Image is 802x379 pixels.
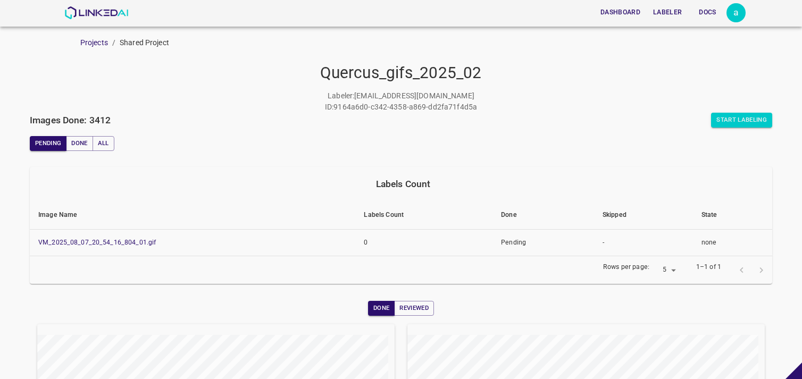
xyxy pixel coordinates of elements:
[368,301,395,316] button: Done
[654,263,679,277] div: 5
[30,136,66,151] button: Pending
[492,229,594,256] td: Pending
[333,102,477,113] p: 9164a6d0-c342-4358-a869-dd2fa71f4d5a
[594,229,693,256] td: -
[649,4,686,21] button: Labeler
[80,37,802,48] nav: breadcrumb
[693,229,772,256] td: none
[325,102,333,113] p: ID :
[492,201,594,230] th: Done
[30,63,772,83] h4: Quercus_gifs_2025_02
[30,201,355,230] th: Image Name
[647,2,688,23] a: Labeler
[603,263,649,272] p: Rows per page:
[726,3,746,22] div: a
[711,113,772,128] button: Start Labeling
[112,37,115,48] li: /
[38,239,156,246] a: VM_2025_08_07_20_54_16_804_01.gif
[355,229,492,256] td: 0
[693,201,772,230] th: State
[696,263,721,272] p: 1–1 of 1
[64,6,129,19] img: LinkedAI
[688,2,726,23] a: Docs
[690,4,724,21] button: Docs
[30,113,111,128] h6: Images Done: 3412
[80,38,108,47] a: Projects
[355,201,492,230] th: Labels Count
[394,301,434,316] button: Reviewed
[66,136,93,151] button: Done
[354,90,474,102] p: [EMAIL_ADDRESS][DOMAIN_NAME]
[93,136,114,151] button: All
[120,37,169,48] p: Shared Project
[596,4,645,21] button: Dashboard
[328,90,354,102] p: Labeler :
[594,2,647,23] a: Dashboard
[594,201,693,230] th: Skipped
[726,3,746,22] button: Open settings
[38,176,768,191] div: Labels Count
